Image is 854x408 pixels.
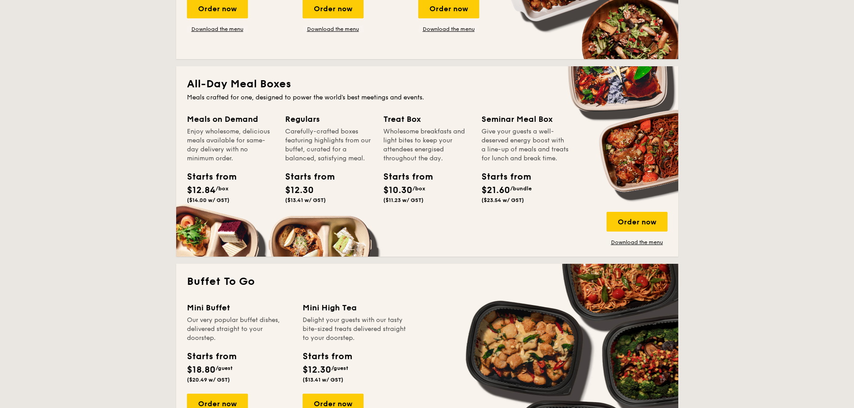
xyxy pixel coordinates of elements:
div: Starts from [383,170,424,184]
span: /box [412,185,425,192]
span: ($11.23 w/ GST) [383,197,424,203]
div: Wholesome breakfasts and light bites to keep your attendees energised throughout the day. [383,127,471,163]
div: Delight your guests with our tasty bite-sized treats delivered straight to your doorstep. [303,316,407,343]
span: ($13.41 w/ GST) [285,197,326,203]
span: ($23.54 w/ GST) [481,197,524,203]
h2: Buffet To Go [187,275,668,289]
a: Download the menu [607,239,668,246]
div: Meals crafted for one, designed to power the world's best meetings and events. [187,93,668,102]
div: Starts from [481,170,522,184]
h2: All-Day Meal Boxes [187,77,668,91]
div: Mini Buffet [187,301,292,314]
div: Starts from [303,350,351,363]
span: $12.30 [285,185,314,196]
div: Our very popular buffet dishes, delivered straight to your doorstep. [187,316,292,343]
a: Download the menu [418,26,479,33]
a: Download the menu [303,26,364,33]
div: Give your guests a well-deserved energy boost with a line-up of meals and treats for lunch and br... [481,127,569,163]
span: ($13.41 w/ GST) [303,377,343,383]
div: Treat Box [383,113,471,125]
span: /box [216,185,229,192]
div: Seminar Meal Box [481,113,569,125]
div: Order now [607,212,668,232]
span: $12.30 [303,365,331,375]
div: Enjoy wholesome, delicious meals available for same-day delivery with no minimum order. [187,127,274,163]
div: Regulars [285,113,373,125]
div: Starts from [187,170,227,184]
div: Starts from [187,350,236,363]
span: ($20.49 w/ GST) [187,377,230,383]
a: Download the menu [187,26,248,33]
span: $21.60 [481,185,510,196]
div: Mini High Tea [303,301,407,314]
div: Carefully-crafted boxes featuring highlights from our buffet, curated for a balanced, satisfying ... [285,127,373,163]
span: /guest [331,365,348,371]
span: /bundle [510,185,532,192]
div: Starts from [285,170,325,184]
div: Meals on Demand [187,113,274,125]
span: $12.84 [187,185,216,196]
span: $10.30 [383,185,412,196]
span: $18.80 [187,365,216,375]
span: /guest [216,365,233,371]
span: ($14.00 w/ GST) [187,197,230,203]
